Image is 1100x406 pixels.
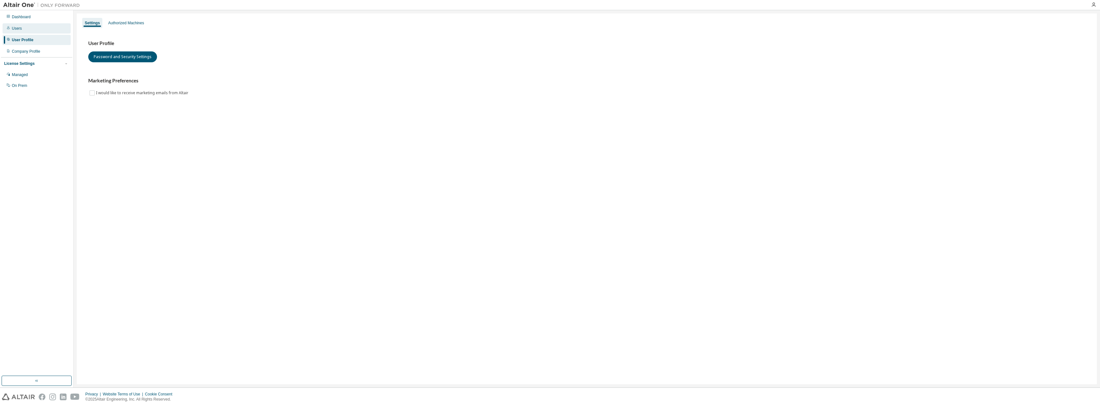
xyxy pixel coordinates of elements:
button: Password and Security Settings [88,51,157,62]
label: I would like to receive marketing emails from Altair [96,89,190,97]
div: Privacy [85,392,103,397]
p: © 2025 Altair Engineering, Inc. All Rights Reserved. [85,397,176,402]
img: linkedin.svg [60,394,67,400]
div: Users [12,26,22,31]
div: Company Profile [12,49,40,54]
div: On Prem [12,83,27,88]
img: instagram.svg [49,394,56,400]
div: Managed [12,72,28,77]
img: facebook.svg [39,394,45,400]
div: Website Terms of Use [103,392,145,397]
div: Authorized Machines [108,20,144,26]
h3: Marketing Preferences [88,78,1085,84]
div: Settings [85,20,100,26]
div: Cookie Consent [145,392,176,397]
div: User Profile [12,37,33,42]
h3: User Profile [88,40,1085,47]
img: Altair One [3,2,83,8]
div: License Settings [4,61,35,66]
img: altair_logo.svg [2,394,35,400]
img: youtube.svg [70,394,80,400]
div: Dashboard [12,14,31,19]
